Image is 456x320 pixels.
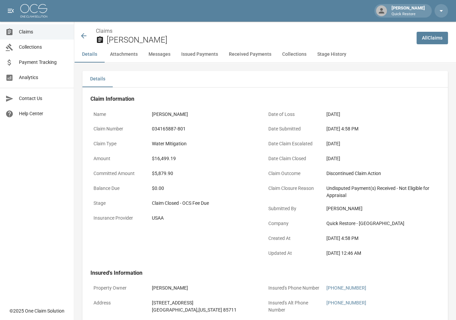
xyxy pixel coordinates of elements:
button: Details [82,71,113,87]
p: Updated At [265,247,324,260]
button: open drawer [4,4,18,18]
p: Name [90,108,149,121]
div: [PERSON_NAME] [152,285,262,292]
div: Claim Closed - OCS Fee Due [152,200,262,207]
button: Collections [277,46,312,63]
button: Attachments [105,46,143,63]
div: [PERSON_NAME] [389,5,428,17]
div: [DATE] [326,111,437,118]
h2: [PERSON_NAME] [107,35,411,45]
p: Property Owner [90,281,149,295]
div: Undisputed Payment(s) Received - Not Eligible for Appraisal [326,185,437,199]
p: Date of Loss [265,108,324,121]
p: Claim Closure Reason [265,182,324,195]
a: AllClaims [417,32,448,44]
span: Analytics [19,74,69,81]
button: Stage History [312,46,352,63]
p: Insured's Phone Number [265,281,324,295]
div: $0.00 [152,185,262,192]
div: [DATE] 4:58 PM [326,235,437,242]
p: Insurance Provider [90,212,149,225]
nav: breadcrumb [96,27,411,35]
p: Balance Due [90,182,149,195]
button: Details [74,46,105,63]
span: Help Center [19,110,69,117]
p: Committed Amount [90,167,149,180]
p: Stage [90,197,149,210]
img: ocs-logo-white-transparent.png [20,4,47,18]
span: Collections [19,44,69,51]
p: Claim Outcome [265,167,324,180]
div: [DATE] [326,140,437,147]
a: [PHONE_NUMBER] [326,300,366,305]
div: 034165887-801 [152,125,262,132]
p: Date Claim Escalated [265,137,324,150]
div: [DATE] [326,155,437,162]
button: Received Payments [223,46,277,63]
p: Claim Type [90,137,149,150]
div: [STREET_ADDRESS] [152,299,262,306]
span: Payment Tracking [19,59,69,66]
div: Water Mitigation [152,140,262,147]
a: [PHONE_NUMBER] [326,285,366,291]
div: USAA [152,215,262,222]
div: Discontinued Claim Action [326,170,437,177]
p: Date Submitted [265,122,324,136]
p: Amount [90,152,149,165]
span: Contact Us [19,95,69,102]
p: Insured's Alt Phone Number [265,296,324,317]
div: details tabs [82,71,448,87]
div: [DATE] 12:46 AM [326,250,437,257]
p: Quick Restore [392,11,425,17]
div: $5,879.90 [152,170,262,177]
p: Company [265,217,324,230]
p: Claim Number [90,122,149,136]
p: Submitted By [265,202,324,215]
div: anchor tabs [74,46,456,63]
div: Quick Restore - [GEOGRAPHIC_DATA] [326,220,437,227]
h4: Insured's Information [90,270,440,276]
p: Address [90,296,149,310]
h4: Claim Information [90,96,440,102]
p: Date Claim Closed [265,152,324,165]
div: [DATE] 4:58 PM [326,125,437,132]
div: [PERSON_NAME] [326,205,437,212]
button: Messages [143,46,176,63]
div: © 2025 One Claim Solution [9,307,64,314]
span: Claims [19,28,69,35]
div: [GEOGRAPHIC_DATA] , [US_STATE] 85711 [152,306,262,314]
p: Created At [265,232,324,245]
a: Claims [96,28,112,34]
button: Issued Payments [176,46,223,63]
div: [PERSON_NAME] [152,111,262,118]
div: $16,499.19 [152,155,262,162]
